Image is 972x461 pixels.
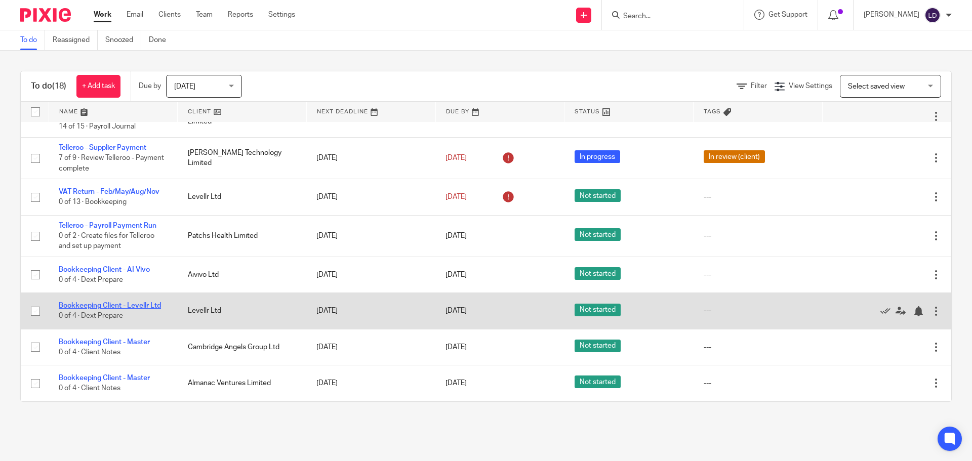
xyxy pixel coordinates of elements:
[704,342,813,352] div: ---
[268,10,295,20] a: Settings
[139,81,161,91] p: Due by
[768,11,807,18] span: Get Support
[59,385,120,392] span: 0 of 4 · Client Notes
[178,257,307,292] td: Aivivo Ltd
[864,10,919,20] p: [PERSON_NAME]
[158,10,181,20] a: Clients
[306,293,435,329] td: [DATE]
[704,378,813,388] div: ---
[306,365,435,401] td: [DATE]
[59,313,123,320] span: 0 of 4 · Dext Prepare
[196,10,213,20] a: Team
[149,30,174,50] a: Done
[306,215,435,257] td: [DATE]
[575,189,621,202] span: Not started
[59,349,120,356] span: 0 of 4 · Client Notes
[880,306,896,316] a: Mark as done
[704,109,721,114] span: Tags
[924,7,941,23] img: svg%3E
[59,339,150,346] a: Bookkeeping Client - Master
[575,150,620,163] span: In progress
[59,222,156,229] a: Telleroo - Payroll Payment Run
[622,12,713,21] input: Search
[178,365,307,401] td: Almanac Ventures Limited
[127,10,143,20] a: Email
[174,83,195,90] span: [DATE]
[445,154,467,161] span: [DATE]
[59,302,161,309] a: Bookkeeping Client - Levellr Ltd
[445,232,467,239] span: [DATE]
[59,276,123,283] span: 0 of 4 · Dext Prepare
[704,150,765,163] span: In review (client)
[76,75,120,98] a: + Add task
[59,123,136,130] span: 14 of 15 · Payroll Journal
[59,374,150,382] a: Bookkeeping Client - Master
[704,306,813,316] div: ---
[53,30,98,50] a: Reassigned
[575,340,621,352] span: Not started
[306,137,435,179] td: [DATE]
[575,304,621,316] span: Not started
[306,179,435,215] td: [DATE]
[178,293,307,329] td: Levellr Ltd
[105,30,141,50] a: Snoozed
[445,380,467,387] span: [DATE]
[445,308,467,315] span: [DATE]
[848,83,905,90] span: Select saved view
[94,10,111,20] a: Work
[31,81,66,92] h1: To do
[59,188,159,195] a: VAT Return - Feb/May/Aug/Nov
[178,179,307,215] td: Levellr Ltd
[575,228,621,241] span: Not started
[445,271,467,278] span: [DATE]
[306,329,435,365] td: [DATE]
[575,375,621,388] span: Not started
[178,137,307,179] td: [PERSON_NAME] Technology Limited
[59,266,150,273] a: Bookkeeping Client - AI Vivo
[306,257,435,292] td: [DATE]
[789,82,832,90] span: View Settings
[52,82,66,90] span: (18)
[751,82,767,90] span: Filter
[445,193,467,200] span: [DATE]
[20,8,71,22] img: Pixie
[704,192,813,202] div: ---
[228,10,253,20] a: Reports
[704,270,813,280] div: ---
[59,198,127,205] span: 0 of 13 · Bookkeeping
[704,231,813,241] div: ---
[59,154,164,172] span: 7 of 9 · Review Telleroo - Payment complete
[20,30,45,50] a: To do
[445,344,467,351] span: [DATE]
[575,267,621,280] span: Not started
[59,144,146,151] a: Telleroo - Supplier Payment
[178,215,307,257] td: Patchs Health Limited
[59,232,154,250] span: 0 of 2 · Create files for Telleroo and set up payment
[178,329,307,365] td: Cambridge Angels Group Ltd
